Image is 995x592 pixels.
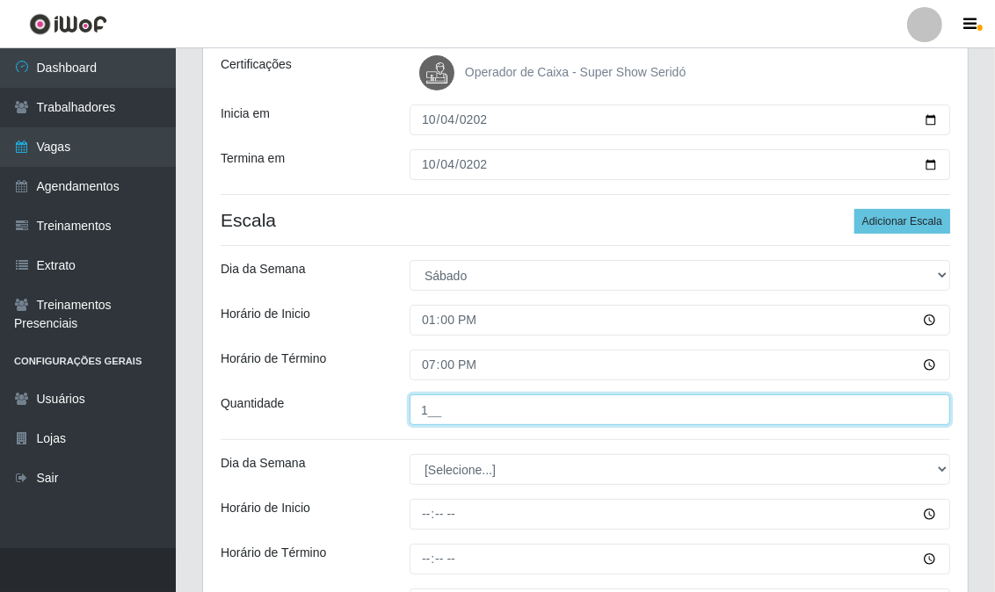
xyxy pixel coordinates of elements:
label: Horário de Inicio [221,305,310,323]
label: Horário de Inicio [221,499,310,517]
label: Horário de Término [221,350,326,368]
input: 00:00 [410,499,950,530]
input: 00/00/0000 [410,105,950,135]
label: Horário de Término [221,544,326,562]
button: Adicionar Escala [854,209,950,234]
img: CoreUI Logo [29,13,107,35]
label: Quantidade [221,394,284,413]
input: 00/00/0000 [410,149,950,180]
label: Certificações [221,55,292,74]
input: 00:00 [410,350,950,380]
img: Operador de Caixa - Super Show Seridó [419,55,461,90]
h4: Escala [221,209,950,231]
input: 00:00 [410,544,950,574]
label: Inicia em [221,105,270,123]
input: 00:00 [410,305,950,336]
input: Informe a quantidade... [410,394,950,425]
label: Dia da Semana [221,454,306,473]
span: Operador de Caixa - Super Show Seridó [465,65,686,79]
label: Dia da Semana [221,260,306,278]
label: Termina em [221,149,285,168]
